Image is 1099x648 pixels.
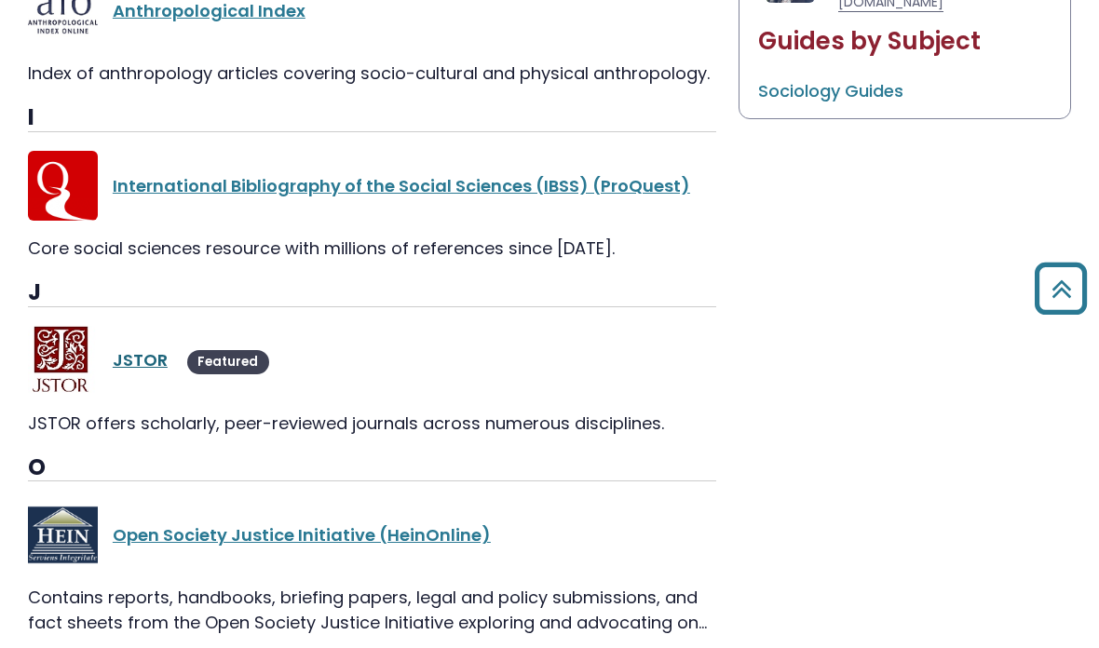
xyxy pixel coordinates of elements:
a: Sociology Guides [758,79,903,102]
div: Core social sciences resource with millions of references since [DATE]. [28,236,716,261]
a: International Bibliography of the Social Sciences (IBSS) (ProQuest) [113,174,690,197]
a: Back to Top [1027,271,1094,305]
h3: O [28,454,716,482]
div: JSTOR offers scholarly, peer-reviewed journals across numerous disciplines. [28,411,716,436]
a: Open Society Justice Initiative (HeinOnline) [113,523,491,547]
span: Featured [187,350,269,374]
div: Index of anthropology articles covering socio-cultural and physical anthropology. [28,61,716,86]
h3: J [28,279,716,307]
a: JSTOR [113,348,168,371]
h3: I [28,104,716,132]
h2: Guides by Subject [758,27,1052,56]
p: Contains reports, handbooks, briefing papers, legal and policy submissions, and fact sheets from ... [28,585,716,635]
